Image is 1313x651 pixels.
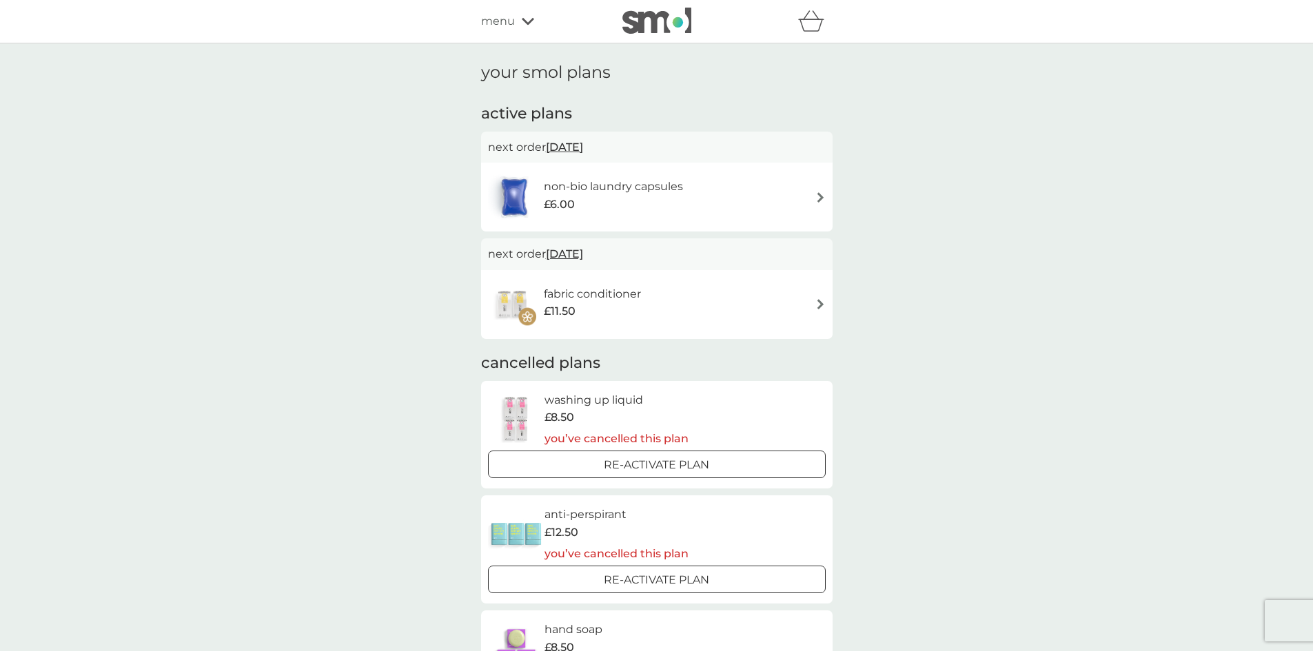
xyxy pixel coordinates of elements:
[544,545,689,563] p: you’ve cancelled this plan
[544,524,578,541] span: £12.50
[546,134,583,161] span: [DATE]
[544,285,641,303] h6: fabric conditioner
[798,8,833,35] div: basket
[488,173,540,221] img: non-bio laundry capsules
[488,280,536,329] img: fabric conditioner
[488,566,826,593] button: Re-activate Plan
[544,302,576,320] span: £11.50
[815,192,826,203] img: arrow right
[604,456,709,474] p: Re-activate Plan
[622,8,691,34] img: smol
[481,103,833,125] h2: active plans
[481,63,833,83] h1: your smol plans
[815,299,826,309] img: arrow right
[544,178,683,196] h6: non-bio laundry capsules
[544,196,575,214] span: £6.00
[544,391,689,409] h6: washing up liquid
[544,621,689,639] h6: hand soap
[488,245,826,263] p: next order
[488,395,544,443] img: washing up liquid
[546,240,583,267] span: [DATE]
[544,409,574,426] span: £8.50
[544,506,689,524] h6: anti-perspirant
[488,451,826,478] button: Re-activate Plan
[488,138,826,156] p: next order
[481,353,833,374] h2: cancelled plans
[604,571,709,589] p: Re-activate Plan
[488,510,544,558] img: anti-perspirant
[481,12,515,30] span: menu
[544,430,689,448] p: you’ve cancelled this plan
